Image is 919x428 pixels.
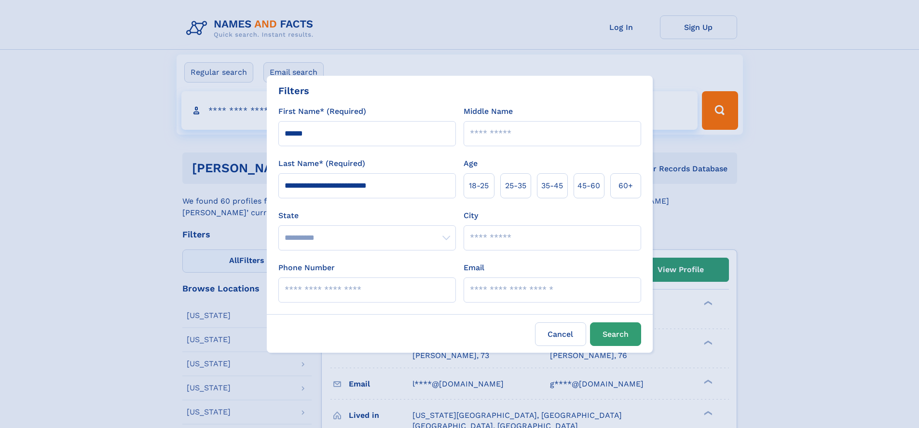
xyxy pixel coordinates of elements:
[464,210,478,221] label: City
[541,180,563,192] span: 35‑45
[278,106,366,117] label: First Name* (Required)
[464,106,513,117] label: Middle Name
[535,322,586,346] label: Cancel
[464,158,478,169] label: Age
[505,180,526,192] span: 25‑35
[469,180,489,192] span: 18‑25
[278,210,456,221] label: State
[278,83,309,98] div: Filters
[618,180,633,192] span: 60+
[278,158,365,169] label: Last Name* (Required)
[278,262,335,274] label: Phone Number
[577,180,600,192] span: 45‑60
[464,262,484,274] label: Email
[590,322,641,346] button: Search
